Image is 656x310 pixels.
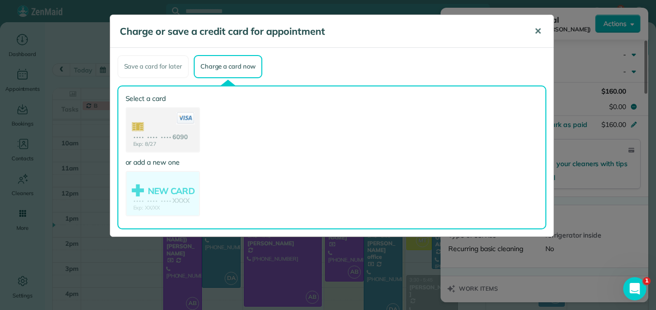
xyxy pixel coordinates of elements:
[126,157,200,167] label: or add a new one
[117,55,189,78] div: Save a card for later
[534,26,542,37] span: ✕
[194,55,262,78] div: Charge a card now
[623,277,646,300] iframe: Intercom live chat
[643,277,651,285] span: 1
[120,25,521,38] h5: Charge or save a credit card for appointment
[126,94,200,103] label: Select a card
